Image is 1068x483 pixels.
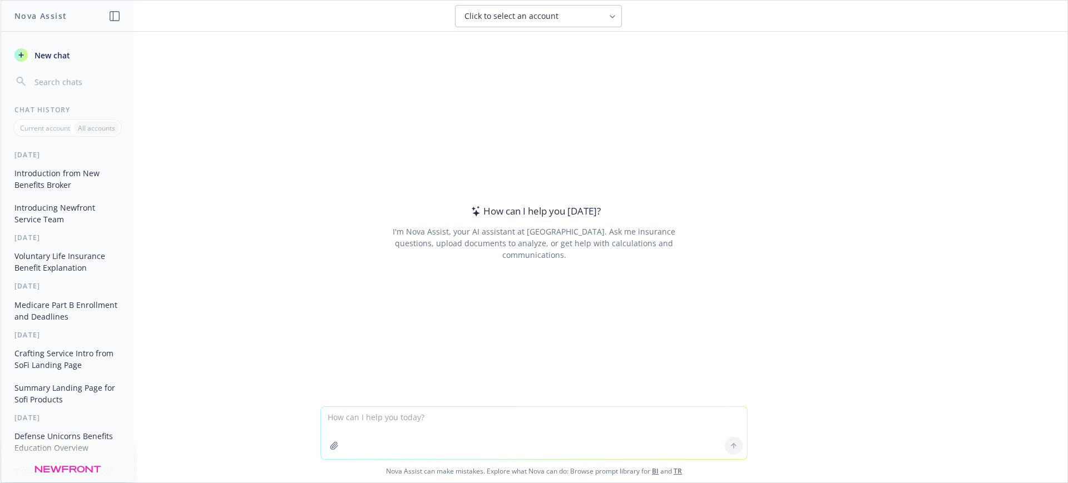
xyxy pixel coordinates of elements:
button: Click to select an account [455,5,622,27]
a: TR [674,466,682,476]
span: New chat [32,49,70,61]
p: Current account [20,123,70,133]
div: How can I help you [DATE]? [468,204,601,218]
div: I'm Nova Assist, your AI assistant at [GEOGRAPHIC_DATA]. Ask me insurance questions, upload docum... [377,226,690,261]
div: [DATE] [1,233,134,242]
button: Voluntary Life Insurance Benefit Explanation [10,247,125,277]
h1: Nova Assist [14,10,67,22]
p: All accounts [78,123,115,133]
div: [DATE] [1,281,134,291]
button: Introduction from New Benefits Broker [10,164,125,194]
button: Medicare Part B Enrollment and Deadlines [10,296,125,326]
button: New chat [10,45,125,65]
div: [DATE] [1,330,134,340]
button: Defense Unicorns Benefits Education Overview [10,427,125,457]
a: BI [652,466,659,476]
div: Chat History [1,105,134,114]
input: Search chats [32,74,121,89]
button: Introducing Newfront Service Team [10,198,125,228]
button: Crafting Service Intro from SoFi Landing Page [10,344,125,374]
button: Summary Landing Page for Sofi Products [10,379,125,409]
div: [DATE] [1,150,134,160]
span: Nova Assist can make mistakes. Explore what Nova can do: Browse prompt library for and [5,460,1063,482]
span: Click to select an account [464,11,558,22]
div: [DATE] [1,413,134,422]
